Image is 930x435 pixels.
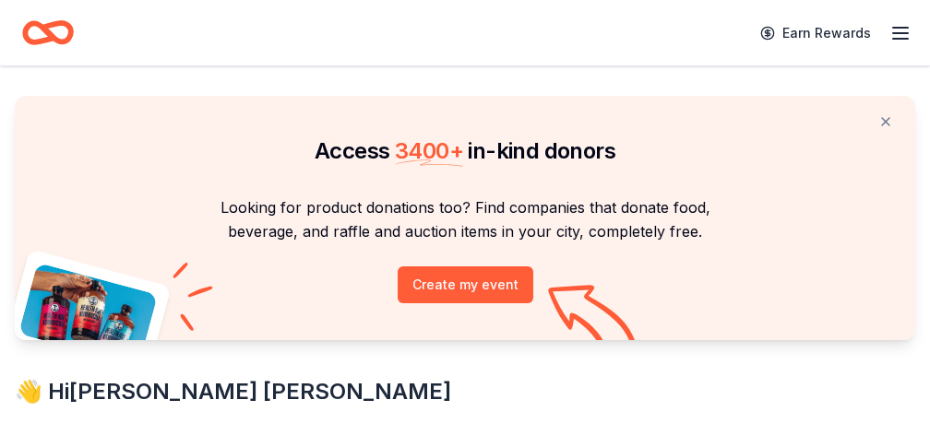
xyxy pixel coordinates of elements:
[15,377,915,406] div: 👋 Hi [PERSON_NAME] [PERSON_NAME]
[37,195,893,244] p: Looking for product donations too? Find companies that donate food, beverage, and raffle and auct...
[398,266,533,303] button: Create my event
[22,11,74,54] a: Home
[395,137,463,164] span: 3400 +
[749,17,882,50] a: Earn Rewards
[548,285,640,354] img: Curvy arrow
[315,137,615,164] span: Access in-kind donors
